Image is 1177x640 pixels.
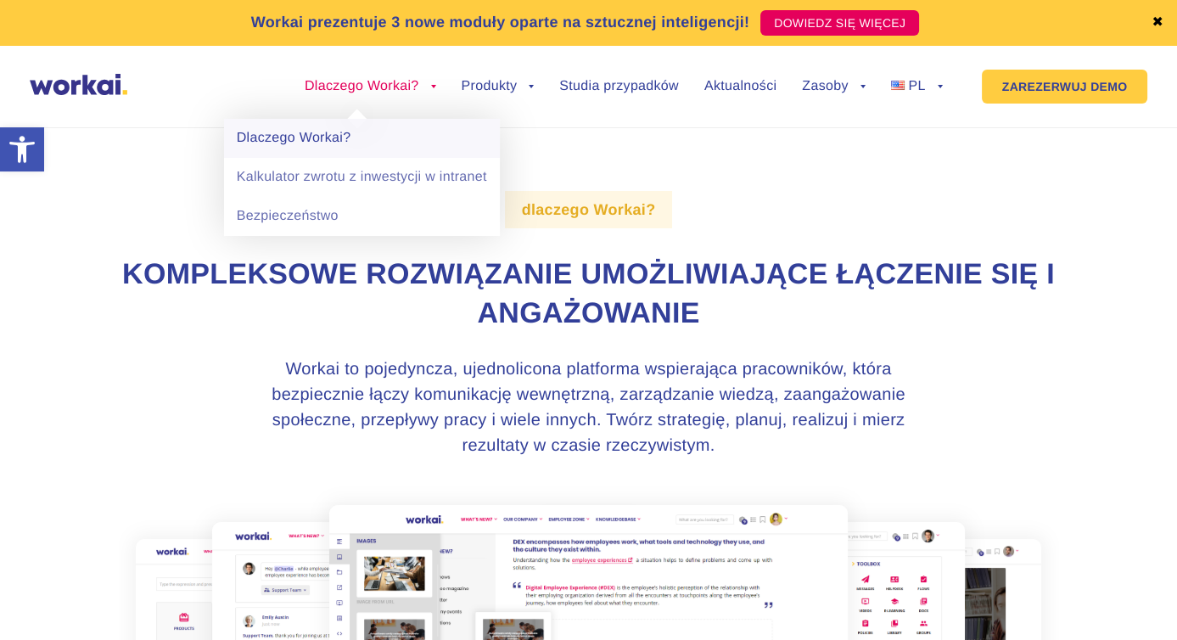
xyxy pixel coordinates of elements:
input: ty@firma.com [276,20,545,54]
font: Kompleksowe rozwiązanie umożliwiające łączenie się i angażowanie [122,258,1055,329]
font: DOWIEDZ SIĘ WIĘCEJ [774,16,905,30]
font: dlaczego Workai? [522,201,656,218]
font: Bezpieczeństwo [237,209,339,223]
font: Studia przypadków [559,79,679,93]
a: Polityką Prywatności [33,164,137,178]
font: Produkty [462,79,518,93]
a: Bezpieczeństwo [224,197,500,236]
font: Workai prezentuje 3 nowe moduły oparte na sztucznej inteligencji! [251,14,750,31]
font: Workai to pojedyncza, ujednolicona platforma wspierająca pracowników, która bezpiecznie łączy kom... [272,360,905,455]
a: ZAREZERWUJ DEMO [982,70,1148,104]
a: Studia przypadków [559,80,679,93]
font: PL [908,79,925,93]
a: DOWIEDZ SIĘ WIĘCEJ [760,10,919,36]
font: Dlaczego Workai? [305,79,419,93]
font: ZAREZERWUJ DEMO [1002,80,1128,93]
font: ✖ [1152,15,1163,30]
a: Dlaczego Workai? [224,119,500,158]
font: Aktualności [704,79,776,93]
font: Dlaczego Workai? [237,131,351,145]
font: Zasoby [802,79,848,93]
a: ✖ [1152,16,1163,30]
a: Produkty [462,80,535,93]
a: Kalkulator zwrotu z inwestycji w intranet [224,158,500,197]
font: . [137,164,140,178]
font: Kalkulator zwrotu z inwestycji w intranet [237,170,487,184]
a: Aktualności [704,80,776,93]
